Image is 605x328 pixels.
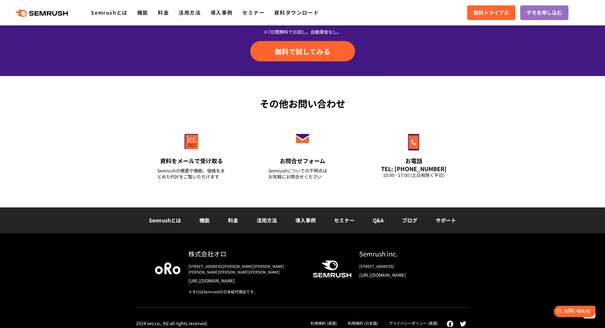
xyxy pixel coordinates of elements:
div: Semrush inc. [359,249,450,258]
a: 資料ダウンロード [274,9,319,16]
a: 料金 [228,216,238,224]
img: facebook [447,320,454,327]
div: お電話 [380,157,448,165]
a: プライバシーポリシー (英語) [389,320,438,326]
a: [URL][DOMAIN_NAME] [188,277,303,284]
div: TEL: [PHONE_NUMBER] [380,165,448,172]
img: oro company [155,262,180,274]
span: デモを申し込む [527,9,562,17]
a: 活用方法 [257,216,277,224]
a: 導入事例 [211,9,233,16]
a: お問合せフォーム Semrushについての不明点はお気軽にお問合せください [255,120,350,188]
iframe: Help widget launcher [548,303,598,321]
div: [STREET_ADDRESS] [359,263,450,269]
a: 機能 [137,9,148,16]
div: ※オロはSemrushの日本総代理店です。 [188,289,303,295]
a: ブログ [402,216,417,224]
a: 料金 [158,9,169,16]
div: Semrushについての不明点は お気軽にお問合せください [268,168,337,180]
a: 無料トライアル [467,5,515,20]
img: twitter [460,321,466,326]
a: サポート [436,216,456,224]
a: セミナー [334,216,354,224]
span: 無料トライアル [474,9,509,17]
div: Semrushの概要や機能、価格をまとめたPDFをご覧いただけます [157,168,226,180]
a: 機能 [199,216,210,224]
a: 無料で試してみる [250,41,355,61]
div: 10:00 - 17:00 (土日祝除く平日) [380,172,448,178]
a: [URL][DOMAIN_NAME] [359,272,450,278]
a: 利用規約 (英語) [311,320,337,326]
div: その他お問い合わせ [136,96,469,111]
a: 資料をメールで受け取る Semrushの概要や機能、価格をまとめたPDFをご覧いただけます [144,120,239,188]
a: 活用方法 [178,9,201,16]
div: 資料をメールで受け取る [157,157,226,165]
a: デモを申し込む [520,5,568,20]
span: 無料で試してみる [275,46,330,56]
a: 導入事例 [295,216,316,224]
div: ※7日間無料でお試し。自動課金なし。 [136,29,469,35]
a: Semrushとは [91,9,127,16]
a: 利用規約 (日本語) [348,320,378,326]
a: セミナー [242,9,265,16]
a: Q&A [373,216,384,224]
div: 2024 oro co., ltd all rights reserved. [136,320,208,326]
div: [STREET_ADDRESS][PERSON_NAME][PERSON_NAME][PERSON_NAME][PERSON_NAME][PERSON_NAME] [188,263,303,275]
div: 株式会社オロ [188,249,303,258]
div: お問合せフォーム [268,157,337,165]
a: Semrushとは [149,216,181,224]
